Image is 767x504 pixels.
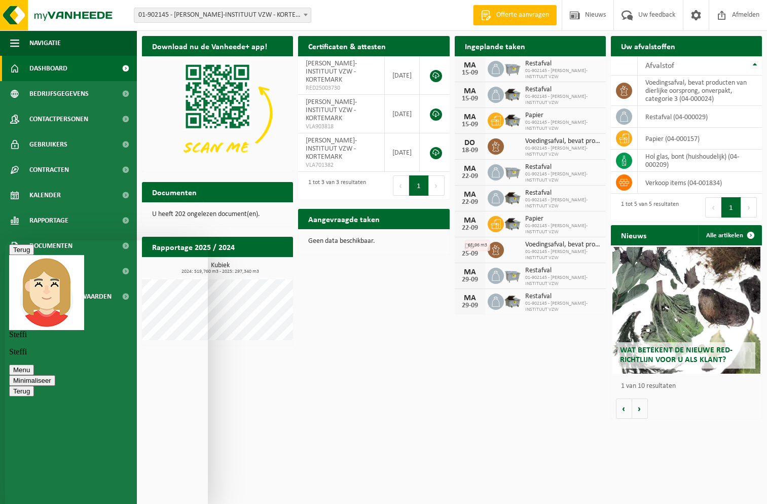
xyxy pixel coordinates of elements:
[393,175,409,196] button: Previous
[217,257,292,277] a: Bekijk rapportage
[460,173,480,180] div: 22-09
[525,275,601,287] span: 01-902145 - [PERSON_NAME]-INSTITUUT VZW
[473,5,557,25] a: Offerte aanvragen
[5,240,208,504] iframe: chat widget
[152,211,283,218] p: U heeft 202 ongelezen document(en).
[460,191,480,199] div: MA
[504,111,521,128] img: WB-5000-GAL-GY-01
[460,294,480,302] div: MA
[616,196,679,219] div: 1 tot 5 van 5 resultaten
[721,197,741,218] button: 1
[460,276,480,283] div: 29-09
[638,172,762,194] td: verkoop items (04-001834)
[306,137,357,161] span: [PERSON_NAME]-INSTITUUT VZW - KORTEMARK
[409,175,429,196] button: 1
[308,238,439,245] p: Geen data beschikbaar.
[705,197,721,218] button: Previous
[504,214,521,232] img: WB-5000-GAL-GY-01
[525,163,601,171] span: Restafval
[460,87,480,95] div: MA
[504,292,521,309] img: WB-5000-GAL-GY-01
[306,98,357,122] span: [PERSON_NAME]-INSTITUUT VZW - KORTEMARK
[306,84,376,92] span: RED25003730
[385,56,420,95] td: [DATE]
[460,242,480,250] div: DO
[303,174,366,197] div: 1 tot 3 van 3 resultaten
[638,76,762,106] td: voedingsafval, bevat producten van dierlijke oorsprong, onverpakt, categorie 3 (04-000024)
[29,56,67,81] span: Dashboard
[525,94,601,106] span: 01-902145 - [PERSON_NAME]-INSTITUUT VZW
[134,8,311,23] span: 01-902145 - MARGARETA-MARIA-INSTITUUT VZW - KORTEMARK
[29,132,67,157] span: Gebruikers
[611,36,685,56] h2: Uw afvalstoffen
[306,123,376,131] span: VLA903818
[638,150,762,172] td: hol glas, bont (huishoudelijk) (04-000209)
[460,199,480,206] div: 22-09
[29,81,89,106] span: Bedrijfsgegevens
[632,399,648,419] button: Volgende
[460,69,480,77] div: 15-09
[460,268,480,276] div: MA
[460,121,480,128] div: 15-09
[525,223,601,235] span: 01-902145 - [PERSON_NAME]-INSTITUUT VZW
[460,217,480,225] div: MA
[616,399,632,419] button: Vorige
[525,68,601,80] span: 01-902145 - [PERSON_NAME]-INSTITUUT VZW
[455,36,535,56] h2: Ingeplande taken
[525,112,601,120] span: Papier
[525,267,601,275] span: Restafval
[504,59,521,77] img: WB-2500-GAL-GY-01
[306,161,376,169] span: VLA701382
[638,128,762,150] td: papier (04-000157)
[525,189,601,197] span: Restafval
[525,241,601,249] span: Voedingsafval, bevat producten van dierlijke oorsprong, onverpakt, categorie 3
[460,302,480,309] div: 29-09
[460,139,480,147] div: DO
[525,215,601,223] span: Papier
[525,146,601,158] span: 01-902145 - [PERSON_NAME]-INSTITUUT VZW
[612,247,760,374] a: Wat betekent de nieuwe RED-richtlijn voor u als klant?
[504,85,521,102] img: WB-5000-GAL-GY-01
[460,113,480,121] div: MA
[429,175,445,196] button: Next
[460,95,480,102] div: 15-09
[306,60,357,84] span: [PERSON_NAME]-INSTITUUT VZW - KORTEMARK
[142,56,293,170] img: Download de VHEPlus App
[645,62,674,70] span: Afvalstof
[525,301,601,313] span: 01-902145 - [PERSON_NAME]-INSTITUUT VZW
[142,237,245,257] h2: Rapportage 2025 / 2024
[460,61,480,69] div: MA
[698,225,761,245] a: Alle artikelen
[525,197,601,209] span: 01-902145 - [PERSON_NAME]-INSTITUUT VZW
[741,197,757,218] button: Next
[29,183,61,208] span: Kalender
[134,8,311,22] span: 01-902145 - MARGARETA-MARIA-INSTITUUT VZW - KORTEMARK
[147,262,293,274] h3: Kubiek
[525,120,601,132] span: 01-902145 - [PERSON_NAME]-INSTITUUT VZW
[504,189,521,206] img: WB-5000-GAL-GY-01
[142,36,277,56] h2: Download nu de Vanheede+ app!
[147,269,293,274] span: 2024: 519,760 m3 - 2025: 297,340 m3
[611,225,656,245] h2: Nieuws
[460,165,480,173] div: MA
[29,233,72,259] span: Documenten
[525,249,601,261] span: 01-902145 - [PERSON_NAME]-INSTITUUT VZW
[460,147,480,154] div: 18-09
[142,182,207,202] h2: Documenten
[29,157,69,183] span: Contracten
[29,30,61,56] span: Navigatie
[621,383,757,390] p: 1 van 10 resultaten
[298,36,396,56] h2: Certificaten & attesten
